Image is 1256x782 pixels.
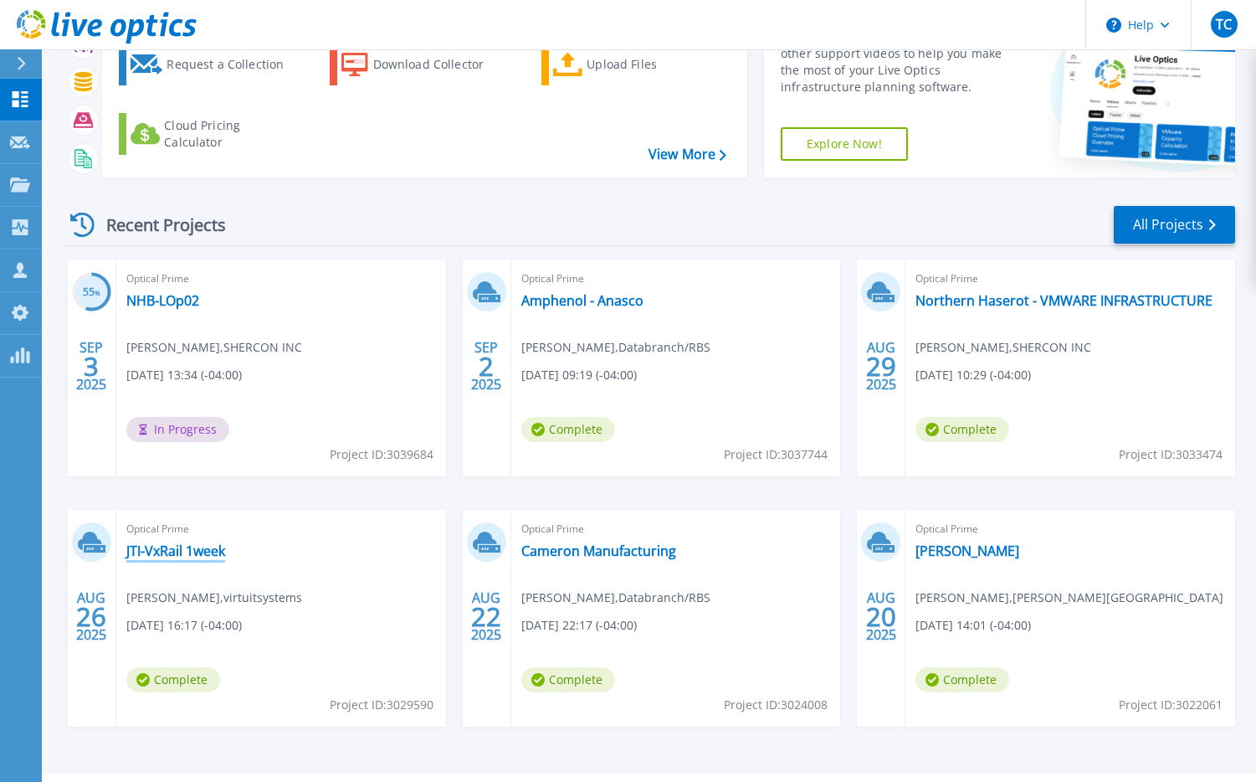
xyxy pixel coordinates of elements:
span: [DATE] 10:29 (-04:00) [915,366,1031,384]
span: [PERSON_NAME] , SHERCON INC [915,338,1091,357]
a: Upload Files [541,44,728,85]
div: Cloud Pricing Calculator [164,117,298,151]
span: 2 [479,359,494,373]
span: 3 [84,359,99,373]
span: [PERSON_NAME] , SHERCON INC [126,338,302,357]
div: Upload Files [587,48,720,81]
span: [PERSON_NAME] , [PERSON_NAME][GEOGRAPHIC_DATA] [915,589,1223,607]
span: Project ID: 3022061 [1119,696,1223,714]
a: Explore Now! [781,127,908,161]
span: 29 [866,359,896,373]
h3: 55 [72,283,111,302]
div: AUG 2025 [865,586,897,647]
a: View More [649,147,726,162]
a: [PERSON_NAME] [915,543,1019,559]
span: Complete [521,667,615,692]
a: Northern Haserot - VMWARE INFRASTRUCTURE [915,292,1212,309]
span: [DATE] 14:01 (-04:00) [915,616,1031,635]
span: [PERSON_NAME] , Databranch/RBS [521,338,710,357]
a: All Projects [1114,206,1235,244]
div: SEP 2025 [470,336,502,397]
div: AUG 2025 [75,586,107,647]
span: [DATE] 13:34 (-04:00) [126,366,242,384]
a: NHB-LOp02 [126,292,199,309]
span: Optical Prime [521,520,831,538]
div: Recent Projects [64,204,249,245]
span: 26 [76,610,106,624]
span: Project ID: 3029590 [330,696,433,714]
div: Request a Collection [167,48,300,81]
span: [PERSON_NAME] , virtuitsystems [126,589,302,607]
span: [DATE] 09:19 (-04:00) [521,366,637,384]
a: Download Collector [330,44,516,85]
span: % [95,288,100,297]
span: Project ID: 3024008 [724,696,828,714]
span: Optical Prime [126,270,436,288]
span: [DATE] 22:17 (-04:00) [521,616,637,635]
a: Cloud Pricing Calculator [119,113,305,155]
span: Optical Prime [915,270,1225,288]
div: AUG 2025 [865,336,897,397]
div: SEP 2025 [75,336,107,397]
span: [PERSON_NAME] , Databranch/RBS [521,589,710,607]
a: Request a Collection [119,44,305,85]
a: JTI-VxRail 1week [126,543,225,559]
span: Complete [126,667,220,692]
span: Complete [915,667,1009,692]
span: 20 [866,610,896,624]
span: Complete [915,417,1009,442]
div: AUG 2025 [470,586,502,647]
span: In Progress [126,417,229,442]
span: Optical Prime [126,520,436,538]
span: Optical Prime [521,270,831,288]
span: Project ID: 3033474 [1119,445,1223,464]
a: Amphenol - Anasco [521,292,643,309]
span: Project ID: 3039684 [330,445,433,464]
span: [DATE] 16:17 (-04:00) [126,616,242,635]
span: Project ID: 3037744 [724,445,828,464]
a: Cameron Manufacturing [521,543,676,559]
span: TC [1216,18,1232,31]
div: Download Collector [373,48,507,81]
span: 22 [471,610,501,624]
span: Complete [521,417,615,442]
span: Optical Prime [915,520,1225,538]
div: Find tutorials, instructional guides and other support videos to help you make the most of your L... [781,28,1017,95]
